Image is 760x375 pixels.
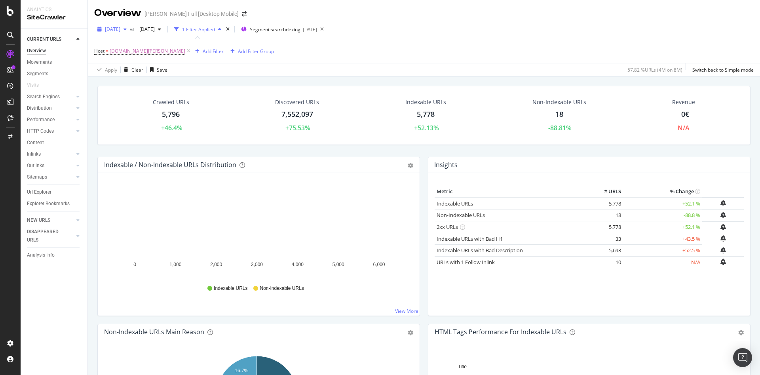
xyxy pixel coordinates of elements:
[27,35,61,44] div: CURRENT URLS
[733,348,752,367] div: Open Intercom Messenger
[136,23,164,36] button: [DATE]
[720,224,726,230] div: bell-plus
[27,200,70,208] div: Explorer Bookmarks
[153,98,189,106] div: Crawled URLs
[105,67,117,73] div: Apply
[169,262,181,267] text: 1,000
[27,150,74,158] a: Inlinks
[437,200,473,207] a: Indexable URLs
[627,67,682,73] div: 57.82 % URLs ( 4M on 8M )
[591,245,623,257] td: 5,693
[437,259,495,266] a: URLs with 1 Follow Inlink
[171,23,224,36] button: 1 Filter Applied
[373,262,385,267] text: 6,000
[275,98,319,106] div: Discovered URLs
[13,21,19,27] img: website_grey.svg
[121,63,143,76] button: Clear
[27,81,39,89] div: Visits
[27,35,74,44] a: CURRENT URLS
[435,328,566,336] div: HTML Tags Performance for Indexable URLs
[405,98,446,106] div: Indexable URLs
[238,48,274,55] div: Add Filter Group
[227,46,274,56] button: Add Filter Group
[458,364,467,369] text: Title
[27,47,82,55] a: Overview
[720,259,726,265] div: bell-plus
[27,150,41,158] div: Inlinks
[27,13,81,22] div: SiteCrawler
[27,251,55,259] div: Analysis Info
[94,48,104,54] span: Host
[591,209,623,221] td: 18
[104,161,236,169] div: Indexable / Non-Indexable URLs Distribution
[27,228,74,244] a: DISAPPEARED URLS
[27,93,74,101] a: Search Engines
[27,127,74,135] a: HTTP Codes
[532,98,586,106] div: Non-Indexable URLs
[548,124,572,133] div: -88.81%
[591,197,623,209] td: 5,778
[251,262,263,267] text: 3,000
[157,67,167,73] div: Save
[130,26,136,32] span: vs
[27,47,46,55] div: Overview
[332,262,344,267] text: 5,000
[242,11,247,17] div: arrow-right-arrow-left
[27,104,52,112] div: Distribution
[27,116,74,124] a: Performance
[414,124,439,133] div: +52.13%
[681,109,689,119] span: 0€
[104,186,410,278] svg: A chart.
[235,368,248,373] text: 16.7%
[417,109,435,120] div: 5,778
[623,256,702,268] td: N/A
[203,48,224,55] div: Add Filter
[27,228,67,244] div: DISAPPEARED URLS
[303,26,317,33] div: [DATE]
[210,262,222,267] text: 2,000
[27,188,51,196] div: Url Explorer
[27,70,48,78] div: Segments
[133,262,136,267] text: 0
[27,127,54,135] div: HTTP Codes
[623,209,702,221] td: -88.8 %
[27,200,82,208] a: Explorer Bookmarks
[292,262,304,267] text: 4,000
[720,247,726,253] div: bell-plus
[27,58,52,67] div: Movements
[678,124,690,133] div: N/A
[435,186,591,198] th: Metric
[21,21,89,27] div: Domaine: [DOMAIN_NAME]
[408,163,413,168] div: gear
[91,46,97,52] img: tab_keywords_by_traffic_grey.svg
[27,173,47,181] div: Sitemaps
[192,46,224,56] button: Add Filter
[555,109,563,120] div: 18
[94,23,130,36] button: [DATE]
[437,247,523,254] a: Indexable URLs with Bad Description
[27,216,50,225] div: NEW URLS
[260,285,304,292] span: Non-Indexable URLs
[136,26,155,32] span: 2025 May. 30th
[110,46,185,57] span: [DOMAIN_NAME][PERSON_NAME]
[623,221,702,233] td: +52.1 %
[720,200,726,206] div: bell-plus
[623,186,702,198] th: % Change
[27,216,74,225] a: NEW URLS
[738,330,744,335] div: gear
[94,6,141,20] div: Overview
[437,235,503,242] a: Indexable URLs with Bad H1
[27,162,74,170] a: Outlinks
[182,26,215,33] div: 1 Filter Applied
[27,173,74,181] a: Sitemaps
[672,98,695,106] span: Revenue
[94,63,117,76] button: Apply
[27,139,82,147] a: Content
[720,235,726,242] div: bell-plus
[162,109,180,120] div: 5,796
[42,47,61,52] div: Domaine
[437,223,458,230] a: 2xx URLs
[224,25,231,33] div: times
[27,188,82,196] a: Url Explorer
